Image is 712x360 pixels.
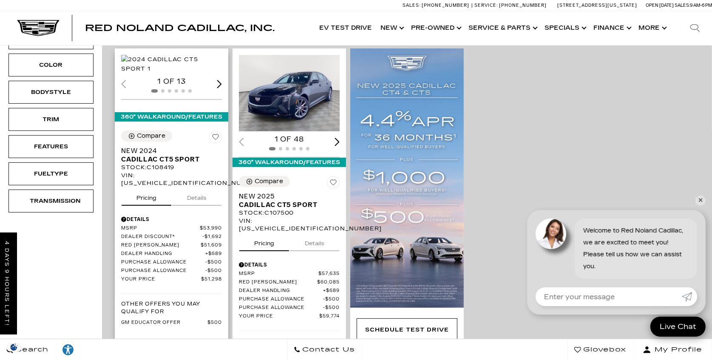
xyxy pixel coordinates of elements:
a: New 2025Cadillac CT5 Sport [239,192,340,209]
span: $51,298 [201,276,222,283]
span: 9 AM-6 PM [690,3,712,8]
a: Contact Us [287,339,362,360]
span: GM Educator Offer [121,320,207,326]
a: Purchase Allowance $500 [121,268,222,274]
span: Sales: [675,3,690,8]
div: Pricing Details - New 2025 Cadillac CT5 Sport [239,261,340,269]
button: pricing tab [122,187,171,206]
span: $60,085 [317,279,340,286]
div: Trim [30,115,72,124]
a: Live Chat [650,317,706,337]
button: details tab [172,187,221,206]
span: $53,990 [200,225,222,232]
div: Compare [137,132,165,140]
span: $59,774 [319,313,340,320]
button: pricing tab [239,232,289,251]
span: Your Price [121,276,201,283]
div: Schedule Test Drive [365,325,449,334]
button: Save Vehicle [209,130,222,147]
span: Service: [474,3,498,8]
a: Specials [540,11,589,45]
a: Dealer Discount* $1,692 [121,234,222,240]
div: VIN: [US_VEHICLE_IDENTIFICATION_NUMBER] [239,217,340,232]
a: Red [PERSON_NAME] $60,085 [239,279,340,286]
div: Transmission [30,196,72,206]
a: Pre-Owned [407,11,464,45]
span: $500 [205,259,222,266]
div: 1 / 2 [121,55,223,74]
span: $1,692 [202,234,222,240]
span: Search [13,343,48,355]
div: ColorColor [9,54,94,77]
p: Other Offers You May Qualify For [121,300,222,315]
div: Schedule Test Drive [357,318,457,341]
a: Red Noland Cadillac, Inc. [85,24,275,32]
a: MSRP $57,635 [239,271,340,277]
a: EV Test Drive [315,11,376,45]
span: $500 [207,320,222,326]
div: 1 / 2 [239,55,341,131]
span: Contact Us [301,343,355,355]
a: Dealer Handling $689 [121,251,222,257]
a: [STREET_ADDRESS][US_STATE] [557,3,637,8]
a: Dealer Handling $689 [239,288,340,294]
span: [PHONE_NUMBER] [499,3,547,8]
span: Purchase Allowance [239,305,323,311]
a: Finance [589,11,634,45]
div: Welcome to Red Noland Cadillac, we are excited to meet you! Please tell us how we can assist you. [575,218,697,279]
span: $500 [205,268,222,274]
a: Purchase Allowance $500 [239,305,340,311]
span: My Profile [651,343,702,355]
div: Stock : C107500 [239,209,340,217]
span: $500 [323,305,340,311]
span: $689 [205,251,222,257]
span: $51,609 [201,242,222,249]
span: Cadillac CT5 Sport [239,201,333,209]
img: Opt-Out Icon [4,343,24,351]
p: Other Offers You May Qualify For [239,337,340,352]
div: Features [30,142,72,151]
span: Purchase Allowance [239,296,323,303]
div: 1 of 48 [239,135,340,144]
div: TrimTrim [9,108,94,131]
button: details tab [290,232,339,251]
a: New [376,11,407,45]
div: Color [30,60,72,70]
div: FeaturesFeatures [9,135,94,158]
a: Sales: [PHONE_NUMBER] [403,3,471,8]
a: New 2024Cadillac CT5 Sport [121,147,222,164]
span: Glovebox [581,343,626,355]
span: MSRP [121,225,200,232]
a: Cadillac Dark Logo with Cadillac White Text [17,20,60,36]
a: Glovebox [567,339,633,360]
div: 360° WalkAround/Features [233,158,346,167]
span: Red Noland Cadillac, Inc. [85,23,275,33]
span: Sales: [403,3,420,8]
div: Explore your accessibility options [55,343,81,356]
div: Bodystyle [30,88,72,97]
a: Service & Parts [464,11,540,45]
button: Compare Vehicle [239,176,290,187]
a: Submit [682,287,697,306]
span: MSRP [239,271,318,277]
div: Next slide [217,80,222,88]
div: VIN: [US_VEHICLE_IDENTIFICATION_NUMBER] [121,172,222,187]
span: $57,635 [318,271,340,277]
button: Save Vehicle [327,176,340,192]
a: Red [PERSON_NAME] $51,609 [121,242,222,249]
div: Search [678,11,712,45]
span: $689 [323,288,340,294]
a: GM Educator Offer $500 [121,320,222,326]
span: New 2024 [121,147,216,155]
div: Pricing Details - New 2024 Cadillac CT5 Sport [121,215,222,223]
a: Purchase Allowance $500 [239,296,340,303]
span: Purchase Allowance [121,268,205,274]
div: Next slide [335,138,340,146]
a: Service: [PHONE_NUMBER] [471,3,549,8]
span: Live Chat [655,322,701,332]
a: Explore your accessibility options [55,339,81,360]
a: Your Price $59,774 [239,313,340,320]
span: Dealer Handling [121,251,205,257]
span: Open [DATE] [646,3,674,8]
div: Stock : C108419 [121,164,222,171]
